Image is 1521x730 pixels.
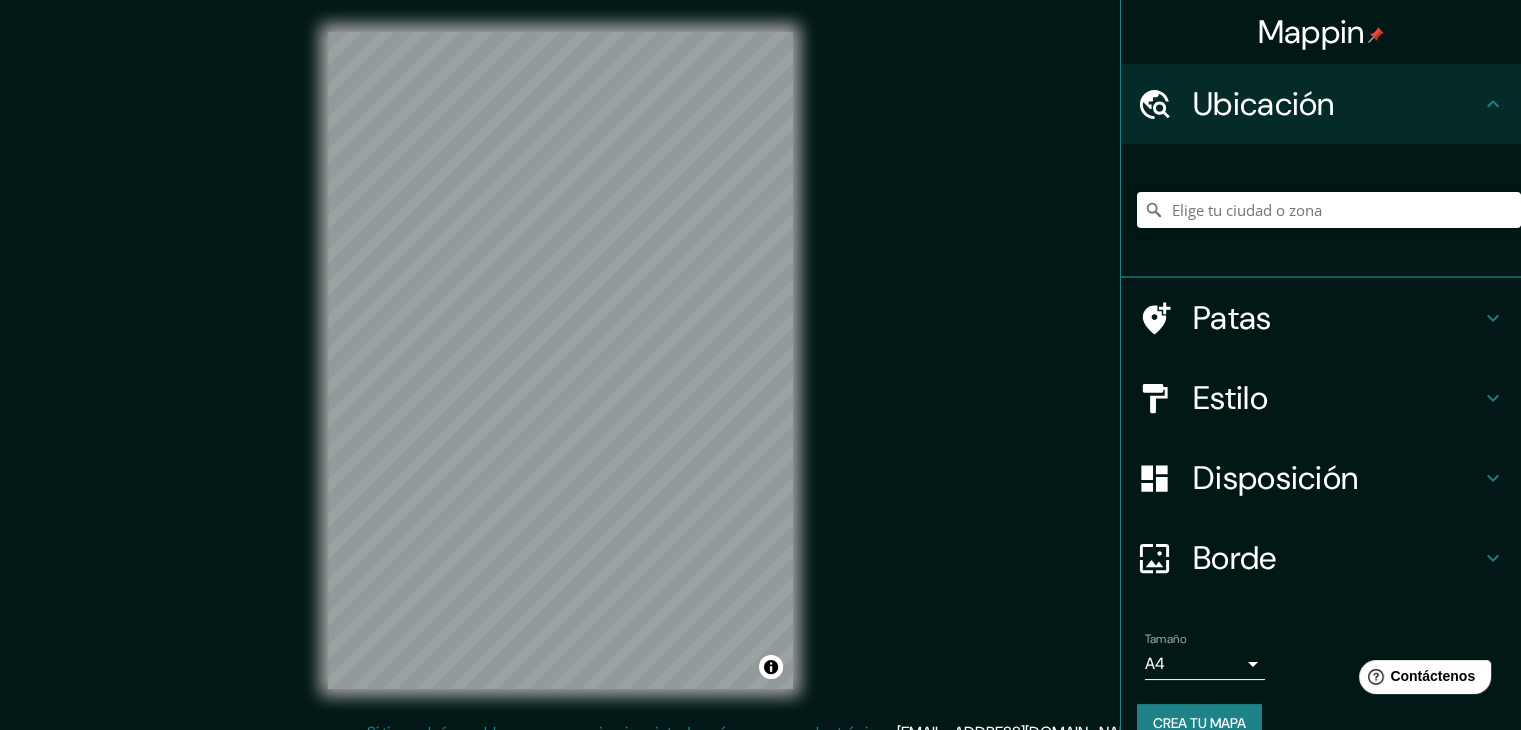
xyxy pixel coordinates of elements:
font: Mappin [1258,11,1365,53]
canvas: Mapa [328,32,793,689]
font: Patas [1193,297,1272,339]
font: Ubicación [1193,83,1335,125]
div: Borde [1121,518,1521,598]
div: Patas [1121,278,1521,358]
div: Disposición [1121,438,1521,518]
div: Ubicación [1121,64,1521,144]
div: A4 [1145,648,1265,680]
font: Disposición [1193,457,1358,499]
input: Elige tu ciudad o zona [1137,192,1521,228]
div: Estilo [1121,358,1521,438]
font: Borde [1193,537,1277,579]
font: A4 [1145,653,1165,674]
iframe: Lanzador de widgets de ayuda [1343,652,1499,708]
font: Tamaño [1145,631,1186,647]
button: Activar o desactivar atribución [759,655,783,679]
img: pin-icon.png [1368,27,1384,43]
font: Estilo [1193,377,1268,419]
